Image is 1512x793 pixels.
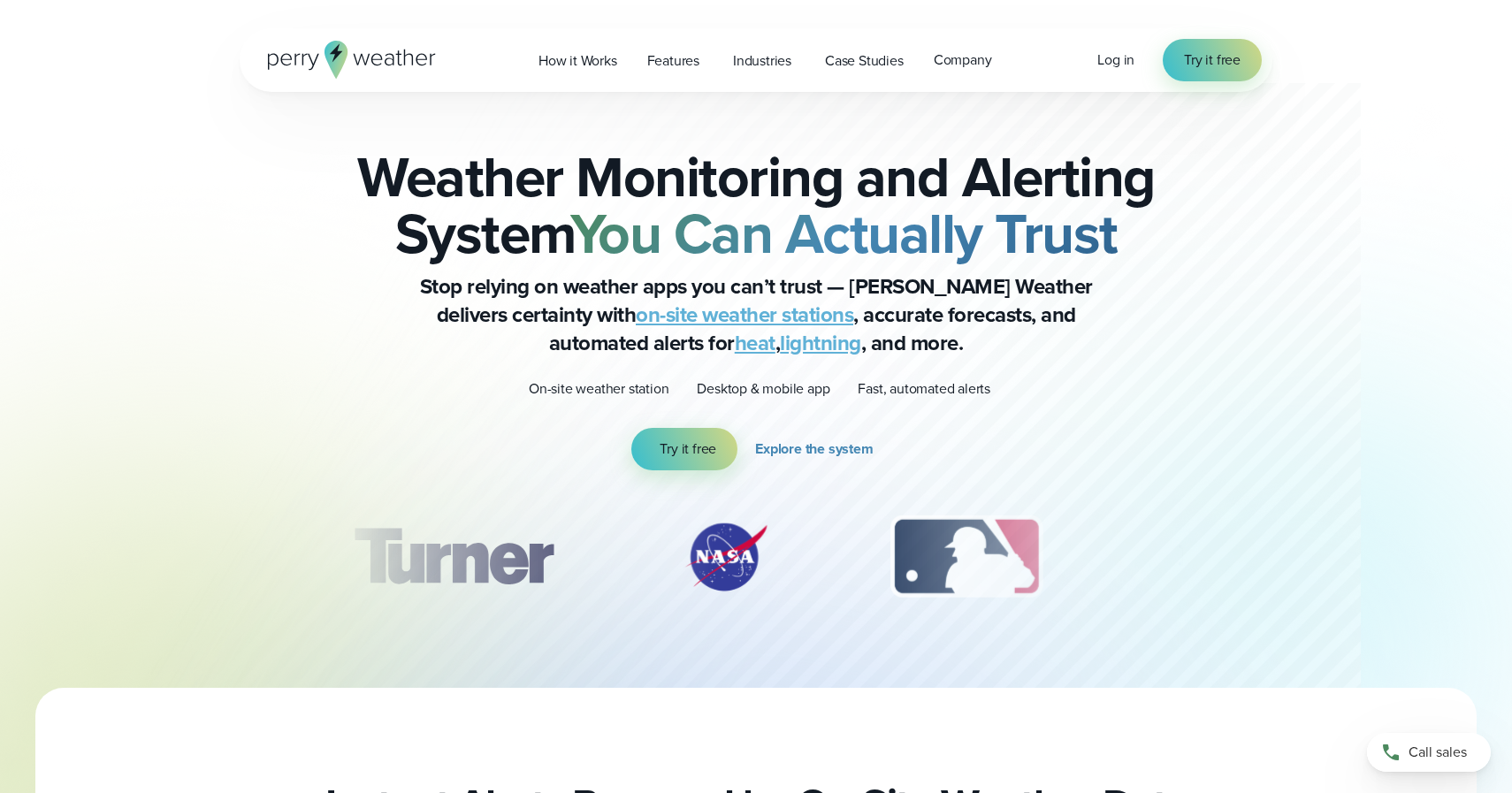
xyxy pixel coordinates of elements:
[523,42,632,79] a: How it Works
[873,513,1059,601] div: 3 of 12
[1145,513,1287,601] div: 4 of 12
[858,378,990,400] p: Fast, automated alerts
[1097,50,1134,70] span: Log in
[1097,50,1134,71] a: Log in
[636,299,853,331] a: on-site weather stations
[1409,742,1467,763] span: Call sales
[755,428,880,470] a: Explore the system
[1367,733,1491,772] a: Call sales
[825,50,904,72] span: Case Studies
[328,513,1184,610] div: slideshow
[538,50,617,72] span: How it Works
[402,272,1110,357] p: Stop relying on weather apps you can’t trust — [PERSON_NAME] Weather delivers certainty with , ac...
[328,149,1184,262] h2: Weather Monitoring and Alerting System
[647,50,699,72] span: Features
[664,513,788,601] div: 2 of 12
[664,513,788,601] img: NASA.svg
[328,513,579,601] div: 1 of 12
[1184,50,1241,71] span: Try it free
[780,327,861,359] a: lightning
[529,378,668,400] p: On-site weather station
[934,50,992,71] span: Company
[660,438,716,460] span: Try it free
[697,378,829,400] p: Desktop & mobile app
[1163,39,1262,81] a: Try it free
[733,50,791,72] span: Industries
[755,438,873,460] span: Explore the system
[810,42,919,79] a: Case Studies
[735,327,775,359] a: heat
[570,192,1118,275] strong: You Can Actually Trust
[873,513,1059,601] img: MLB.svg
[328,513,579,601] img: Turner-Construction_1.svg
[631,428,737,470] a: Try it free
[1145,513,1287,601] img: PGA.svg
